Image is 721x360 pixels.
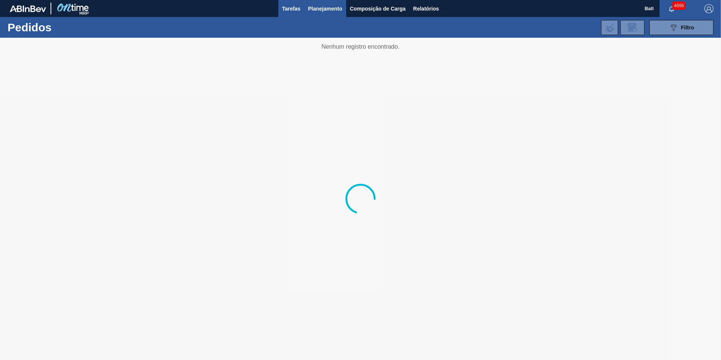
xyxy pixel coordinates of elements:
[308,4,342,13] span: Planejamento
[10,5,46,12] img: TNhmsLtSVTkK8tSr43FrP2fwEKptu5GPRR3wAAAABJRU5ErkJggg==
[660,3,684,14] button: Notificações
[620,20,644,35] div: Solicitação de Revisão de Pedidos
[681,25,694,31] span: Filtro
[601,20,618,35] div: Importar Negociações dos Pedidos
[282,4,301,13] span: Tarefas
[649,20,713,35] button: Filtro
[413,4,439,13] span: Relatórios
[8,23,120,32] h1: Pedidos
[672,2,686,10] span: 4666
[350,4,406,13] span: Composição de Carga
[704,4,713,13] img: Logout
